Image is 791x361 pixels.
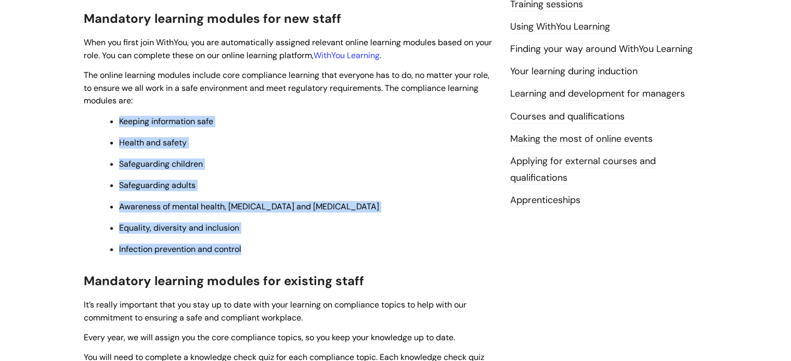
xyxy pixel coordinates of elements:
[314,50,380,61] a: WithYou Learning
[84,332,455,343] span: Every year, we will assign you the core compliance topics, so you keep your knowledge up to date.
[84,37,492,61] span: When you first join WithYou, you are automatically assigned relevant online learning modules base...
[119,201,379,212] span: Awareness of mental health, [MEDICAL_DATA] and [MEDICAL_DATA]
[510,43,693,56] a: Finding your way around WithYou Learning
[119,137,187,148] span: Health and safety
[119,244,241,255] span: Infection prevention and control
[119,158,203,169] span: Safeguarding children
[510,65,638,78] a: Your learning during induction
[119,180,196,191] span: Safeguarding adults
[84,10,341,26] span: Mandatory learning modules for new staff
[84,70,489,106] span: The online learning modules include core compliance learning that everyone has to do, no matter y...
[119,116,213,127] span: Keeping information safe
[510,110,625,124] a: Courses and qualifications
[119,222,239,233] span: Equality, diversity and inclusion
[510,20,610,34] a: Using WithYou Learning
[510,87,685,101] a: Learning and development for managers
[84,299,466,323] span: It’s really important that you stay up to date with your learning on compliance topics to help wi...
[84,273,364,289] span: Mandatory learning modules for existing staff
[510,132,653,146] a: Making the most of online events
[510,194,580,207] a: Apprenticeships
[510,155,656,185] a: Applying for external courses and qualifications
